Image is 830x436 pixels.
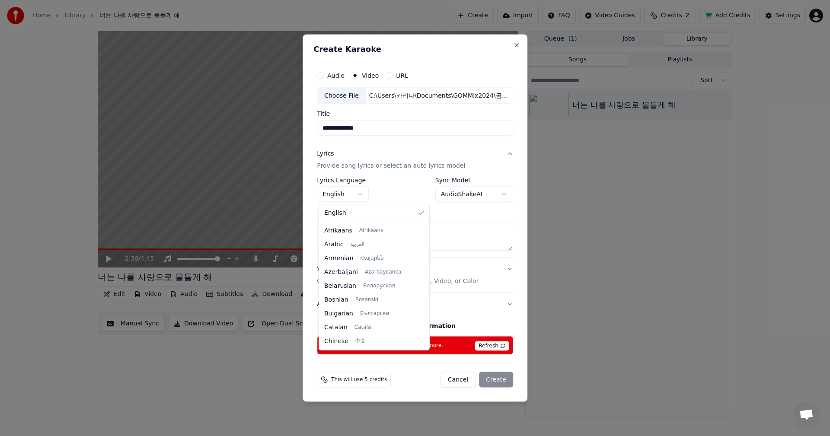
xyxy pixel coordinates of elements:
span: Armenian [324,254,354,263]
span: Azərbaycanca [365,269,401,276]
span: العربية [350,241,364,248]
span: Belarusian [324,282,356,290]
span: Bulgarian [324,309,353,318]
span: Afrikaans [324,226,352,235]
span: Afrikaans [359,227,383,234]
span: Беларуская [363,283,395,290]
span: Bosnian [324,296,348,304]
span: Български [360,310,389,317]
span: Azerbaijani [324,268,358,277]
span: Català [354,324,371,331]
span: Bosanski [355,296,378,303]
span: Հայերեն [361,255,384,262]
span: Chinese [324,337,348,346]
span: Arabic [324,240,343,249]
span: 中文 [355,338,366,345]
span: Catalan [324,323,348,332]
span: English [324,209,346,217]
